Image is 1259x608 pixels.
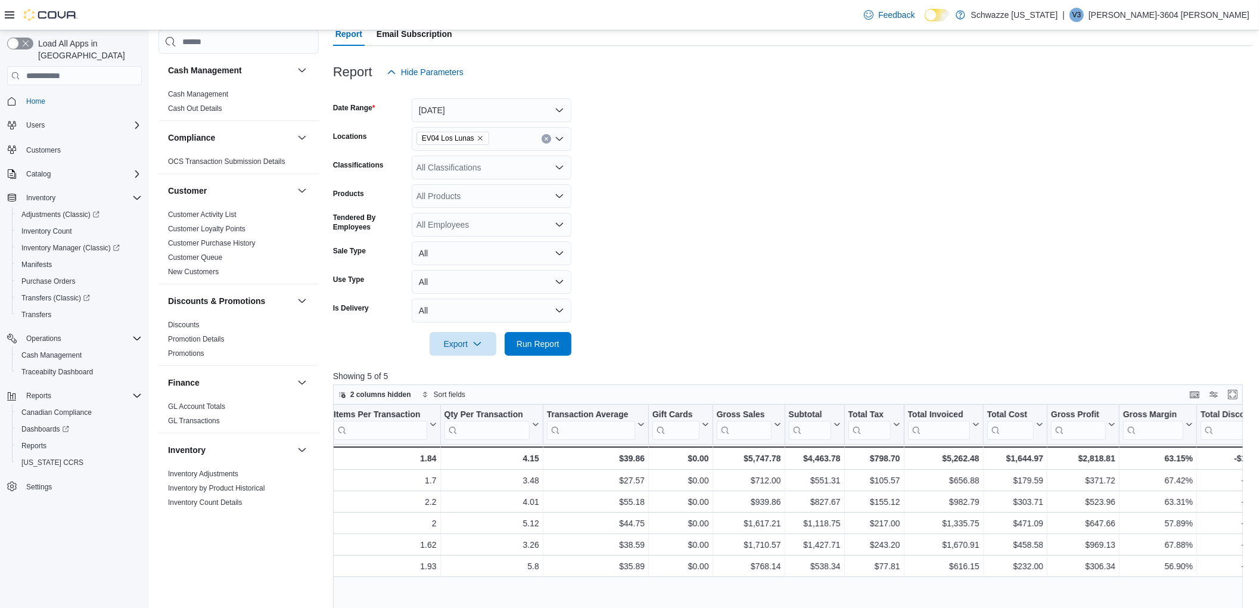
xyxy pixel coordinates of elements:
span: Operations [21,331,142,346]
div: Gross Margin [1123,410,1183,440]
button: 2 columns hidden [334,387,416,402]
span: Inventory Count [21,227,72,236]
span: Inventory Count Details [168,498,243,507]
a: Manifests [17,258,57,272]
button: Cash Management [295,63,309,77]
div: $0.00 [652,495,709,509]
a: Dashboards [12,421,147,438]
h3: Cash Management [168,64,242,76]
div: Gross Profit [1051,410,1106,440]
h3: Inventory [168,444,206,456]
button: Users [2,117,147,134]
div: $656.88 [907,473,979,488]
button: Open list of options [555,163,564,172]
input: Dark Mode [925,9,950,21]
div: Gross Profit [1051,410,1106,421]
div: $616.15 [907,559,979,573]
div: $458.58 [987,538,1043,552]
span: 2 columns hidden [350,390,411,399]
span: Washington CCRS [17,455,142,470]
div: $35.89 [547,559,645,573]
button: Remove EV04 Los Lunas from selection in this group [477,135,484,142]
button: Operations [2,330,147,347]
label: Is Delivery [333,303,369,313]
a: Inventory Manager (Classic) [17,241,125,255]
a: Home [21,94,50,108]
span: V3 [1073,8,1081,22]
button: Open list of options [555,191,564,201]
button: Customer [295,184,309,198]
button: Reports [2,387,147,404]
h3: Compliance [168,132,215,144]
div: $1,427.71 [788,538,840,552]
p: Showing 5 of 5 [333,370,1252,382]
span: Promotion Details [168,334,225,344]
a: Discounts [168,321,200,329]
label: Use Type [333,275,364,284]
span: Customer Purchase History [168,238,256,248]
a: Customer Loyalty Points [168,225,245,233]
button: All [412,270,571,294]
button: Qty Per Transaction [444,410,539,440]
div: $0.00 [652,538,709,552]
div: Discounts & Promotions [158,318,319,365]
span: Operations [26,334,61,343]
div: $1,670.91 [907,538,979,552]
div: $44.75 [547,516,645,531]
button: Clear input [542,134,551,144]
img: Cova [24,9,77,21]
div: $647.66 [1051,516,1115,531]
div: $2,818.81 [1051,451,1115,466]
div: Total Cost [987,410,1033,421]
button: Home [2,92,147,110]
button: Customer [168,185,293,197]
span: Inventory Adjustments [168,469,238,479]
div: $982.79 [907,495,979,509]
button: Export [430,332,496,356]
div: $4,463.78 [788,451,840,466]
button: Inventory [2,190,147,206]
span: Settings [21,479,142,494]
span: OCS Transaction Submission Details [168,157,285,166]
button: Inventory [168,444,293,456]
div: Qty Per Transaction [444,410,529,440]
div: Total Invoiced [907,410,969,440]
div: 56.90% [1123,559,1193,573]
a: Adjustments (Classic) [12,206,147,223]
div: $306.34 [1051,559,1115,573]
span: Adjustments (Classic) [17,207,142,222]
label: Tendered By Employees [333,213,407,232]
a: [US_STATE] CCRS [17,455,88,470]
span: Transfers (Classic) [17,291,142,305]
div: Items Per Transaction [334,410,427,421]
div: $371.72 [1051,473,1115,488]
button: Compliance [168,132,293,144]
span: Users [26,120,45,130]
button: Discounts & Promotions [295,294,309,308]
button: Catalog [21,167,55,181]
span: Export [437,332,489,356]
div: $179.59 [987,473,1043,488]
button: Open list of options [555,220,564,229]
a: Customer Queue [168,253,222,262]
button: Keyboard shortcuts [1187,387,1202,402]
a: Transfers (Classic) [17,291,95,305]
button: Gross Sales [716,410,781,440]
a: Inventory Manager (Classic) [12,240,147,256]
button: All [412,299,571,322]
span: Cash Management [168,89,228,99]
nav: Complex example [7,88,142,526]
div: 1.7 [334,473,437,488]
button: Inventory [295,443,309,457]
div: Total Tax [848,410,890,440]
button: Canadian Compliance [12,404,147,421]
span: Purchase Orders [17,274,142,289]
div: $1,335.75 [907,516,979,531]
button: Run Report [505,332,571,356]
p: Schwazze [US_STATE] [971,8,1058,22]
a: Reports [17,439,51,453]
label: Sale Type [333,246,366,256]
a: Promotions [168,349,204,358]
span: GL Transactions [168,416,220,426]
